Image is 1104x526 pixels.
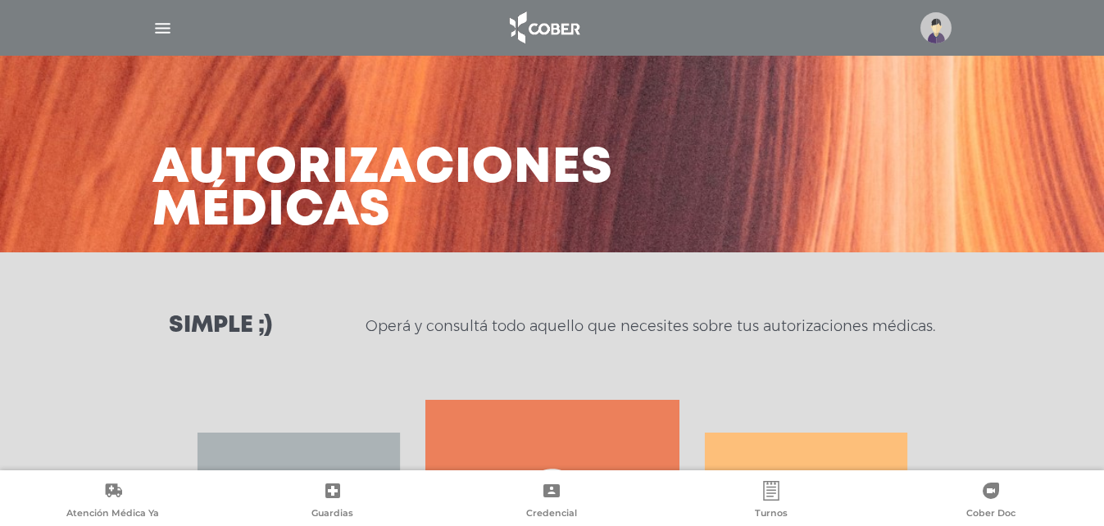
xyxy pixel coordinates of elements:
[881,481,1101,523] a: Cober Doc
[755,507,788,522] span: Turnos
[501,8,587,48] img: logo_cober_home-white.png
[920,12,952,43] img: profile-placeholder.svg
[526,507,577,522] span: Credencial
[661,481,881,523] a: Turnos
[3,481,223,523] a: Atención Médica Ya
[66,507,159,522] span: Atención Médica Ya
[311,507,353,522] span: Guardias
[169,315,272,338] h3: Simple ;)
[443,481,662,523] a: Credencial
[366,316,935,336] p: Operá y consultá todo aquello que necesites sobre tus autorizaciones médicas.
[223,481,443,523] a: Guardias
[152,18,173,39] img: Cober_menu-lines-white.svg
[152,147,613,233] h3: Autorizaciones médicas
[966,507,1015,522] span: Cober Doc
